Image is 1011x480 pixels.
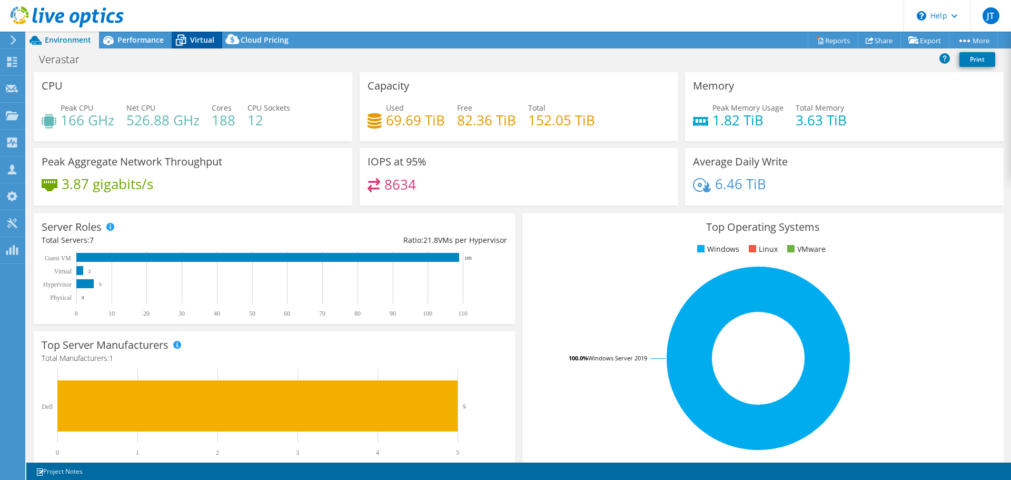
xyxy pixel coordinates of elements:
span: CPU Sockets [247,103,290,113]
a: Export [900,32,949,48]
h3: Capacity [368,80,409,92]
text: 3 [296,449,299,456]
div: Total Servers: [42,234,274,246]
span: Free [457,103,472,113]
svg: \n [917,11,926,21]
text: 20 [143,310,150,317]
span: Peak CPU [61,103,93,113]
text: Physical [50,294,72,301]
span: 21.8 [423,235,438,245]
li: Windows [695,243,739,255]
h1: Verastar [34,54,96,65]
h4: Total Manufacturers: [42,352,507,364]
text: 70 [319,310,325,317]
tspan: Windows Server 2019 [588,354,647,362]
text: 50 [249,310,255,317]
span: Net CPU [126,103,155,113]
text: Virtual [54,268,72,275]
a: Share [858,32,901,48]
text: 2 [216,449,219,456]
h4: 188 [212,114,235,126]
text: 60 [284,310,290,317]
h4: 82.36 TiB [457,114,516,126]
text: Guest VM [45,254,71,262]
span: 7 [90,235,94,245]
text: 4 [376,449,379,456]
li: VMware [785,243,826,255]
h3: Top Operating Systems [530,221,996,233]
span: Peak Memory Usage [712,103,784,113]
text: Hypervisor [43,281,72,288]
text: 5 [99,282,102,287]
span: Total [528,103,546,113]
a: More [949,32,998,48]
h4: 69.69 TiB [386,114,445,126]
text: 2 [88,269,91,274]
span: Cloud Pricing [241,35,289,45]
h3: Memory [693,80,734,92]
span: Environment [45,35,91,45]
text: 100 [423,310,432,317]
span: JT [983,7,999,24]
a: Print [959,52,995,67]
text: 10 [108,310,115,317]
h3: Average Daily Write [693,156,788,168]
li: Linux [746,243,778,255]
span: 1 [109,353,113,363]
text: 109 [464,256,472,261]
span: Total Memory [796,103,844,113]
h3: Peak Aggregate Network Throughput [42,156,222,168]
h4: 3.87 gigabits/s [62,178,153,190]
text: 0 [75,310,78,317]
text: 0 [82,295,84,300]
h3: Top Server Manufacturers [42,339,168,351]
h4: 1.82 TiB [712,114,784,126]
h4: 3.63 TiB [796,114,847,126]
text: 5 [456,449,459,456]
a: Project Notes [28,465,90,478]
div: Ratio: VMs per Hypervisor [274,234,507,246]
h4: 8634 [384,179,416,190]
span: Cores [212,103,232,113]
text: 90 [390,310,396,317]
h3: IOPS at 95% [368,156,427,168]
text: 40 [214,310,220,317]
h4: 6.46 TiB [715,178,766,190]
text: 1 [136,449,139,456]
h4: 526.88 GHz [126,114,200,126]
h3: CPU [42,80,63,92]
tspan: 100.0% [569,354,588,362]
text: 80 [354,310,361,317]
h4: 166 GHz [61,114,114,126]
text: Dell [42,403,53,410]
span: Virtual [190,35,214,45]
text: 0 [56,449,59,456]
text: 5 [463,403,466,409]
span: Used [386,103,404,113]
a: Reports [808,32,858,48]
span: Performance [117,35,164,45]
h4: 152.05 TiB [528,114,595,126]
h4: 12 [247,114,290,126]
h3: Server Roles [42,221,102,233]
text: 30 [179,310,185,317]
text: 110 [458,310,468,317]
